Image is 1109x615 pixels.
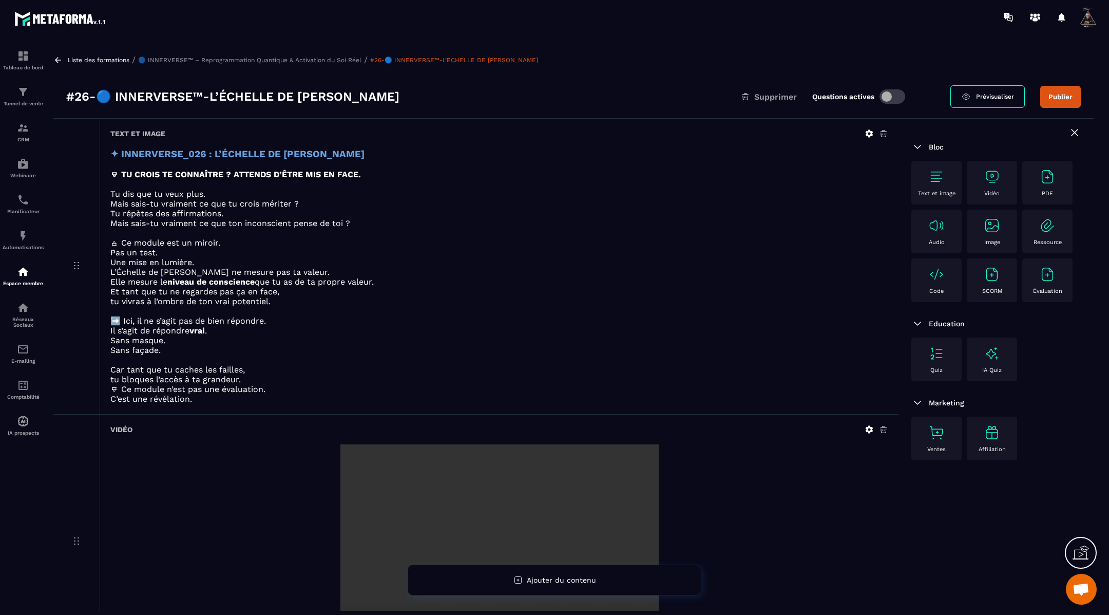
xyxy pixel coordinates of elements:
[167,277,255,287] strong: niveau de conscience
[110,199,888,209] p: Mais sais-tu vraiment ce que tu crois mériter ?
[3,245,44,250] p: Automatisations
[1034,239,1062,246] p: Ressource
[3,394,44,400] p: Comptabilité
[982,288,1002,294] p: SCORM
[68,57,129,64] a: Liste des formations
[3,150,44,186] a: automationsautomationsWebinaire
[110,248,888,257] p: Pas un test.
[3,430,44,436] p: IA prospects
[929,320,965,328] span: Education
[1040,86,1081,108] button: Publier
[3,186,44,222] a: schedulerschedulerPlanificateur
[930,367,943,374] p: Quiz
[3,137,44,142] p: CRM
[950,85,1025,108] a: Prévisualiser
[984,345,1000,362] img: text-image
[132,55,136,65] span: /
[911,141,924,153] img: arrow-down
[984,190,1000,197] p: Vidéo
[911,318,924,330] img: arrow-down
[984,217,1000,234] img: text-image no-wra
[911,397,924,409] img: arrow-down
[17,194,29,206] img: scheduler
[110,336,888,345] p: Sans masque.
[3,114,44,150] a: formationformationCRM
[3,65,44,70] p: Tableau de bord
[3,78,44,114] a: formationformationTunnel de vente
[110,316,888,326] p: ➡️ Ici, il ne s’agit pas de bien répondre.
[1033,288,1062,294] p: Évaluation
[3,316,44,328] p: Réseaux Sociaux
[1039,217,1056,234] img: text-image no-wra
[138,57,361,64] a: 🔵 INNERVERSE™ – Reprogrammation Quantique & Activation du Soi Réel
[3,209,44,214] p: Planificateur
[1042,190,1053,197] p: PDF
[979,446,1006,453] p: Affiliation
[17,266,29,278] img: automations
[527,576,596,584] span: Ajouter du contenu
[982,367,1002,374] p: IA Quiz
[3,281,44,286] p: Espace membre
[110,365,888,375] p: Car tant que tu caches les failles,
[110,296,888,306] p: tu vivras à l’ombre de ton vrai potentiel.
[984,169,1000,185] img: text-image no-wra
[927,446,946,453] p: Ventes
[370,57,538,64] a: #26-🔵 INNERVERSE™-L’ÉCHELLE DE [PERSON_NAME]
[110,218,888,228] p: Mais sais-tu vraiment ce que ton inconscient pense de toi ?
[364,55,368,65] span: /
[110,394,888,404] p: C’est une révélation.
[110,189,888,199] p: Tu dis que tu veux plus.
[189,326,205,336] strong: vrai
[14,9,107,28] img: logo
[929,288,944,294] p: Code
[17,302,29,314] img: social-network
[110,425,132,434] h6: Vidéo
[918,190,955,197] p: Text et image
[66,88,399,105] h3: #26-🔵 INNERVERSE™-L’ÉCHELLE DE [PERSON_NAME]
[754,92,797,102] span: Supprimer
[110,129,165,138] h6: Text et image
[17,343,29,356] img: email
[17,379,29,392] img: accountant
[3,358,44,364] p: E-mailing
[976,93,1014,100] span: Prévisualiser
[3,371,44,407] a: accountantaccountantComptabilité
[1066,574,1097,605] a: Ouvrir le chat
[984,424,1000,441] img: text-image
[928,217,945,234] img: text-image no-wra
[110,267,888,277] p: L’Échelle de [PERSON_NAME] ne mesure pas ta valeur.
[110,384,888,394] p: 🜃 Ce module n’est pas une évaluation.
[3,101,44,106] p: Tunnel de vente
[110,345,888,355] p: Sans façade.
[3,173,44,178] p: Webinaire
[928,266,945,283] img: text-image no-wra
[110,277,888,287] p: Elle mesure le que tu as de ta propre valeur.
[928,169,945,185] img: text-image no-wra
[17,158,29,170] img: automations
[110,170,361,179] strong: 🜃 TU CROIS TE CONNAÎTRE ? ATTENDS D’ÊTRE MIS EN FACE.
[3,42,44,78] a: formationformationTableau de bord
[929,399,964,407] span: Marketing
[1039,169,1056,185] img: text-image no-wra
[17,50,29,62] img: formation
[110,287,888,296] p: Et tant que tu ne regardes pas ça en face,
[110,148,365,160] strong: ✦ INNERVERSE_026 : L’ÉCHELLE DE [PERSON_NAME]
[110,209,888,218] p: Tu répètes des affirmations.
[929,239,945,246] p: Audio
[3,222,44,258] a: automationsautomationsAutomatisations
[3,294,44,336] a: social-networksocial-networkRéseaux Sociaux
[110,375,888,384] p: tu bloques l’accès à ta grandeur.
[812,92,874,101] label: Questions actives
[17,415,29,427] img: automations
[928,345,945,362] img: text-image no-wra
[984,239,1000,246] p: Image
[1039,266,1056,283] img: text-image no-wra
[928,424,945,441] img: text-image no-wra
[17,86,29,98] img: formation
[984,266,1000,283] img: text-image no-wra
[110,238,888,248] p: 🜁 Ce module est un miroir.
[929,143,944,151] span: Bloc
[110,326,888,336] p: Il s’agit de répondre .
